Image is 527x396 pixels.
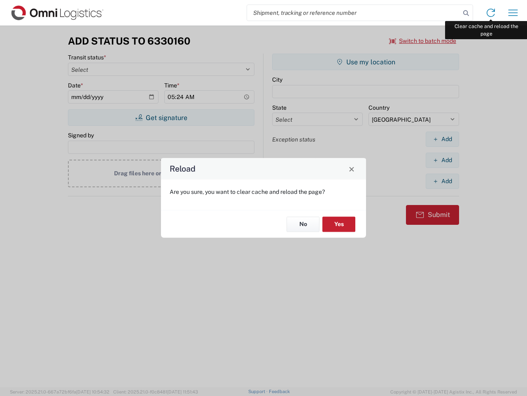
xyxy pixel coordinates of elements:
button: Close [346,163,357,174]
h4: Reload [170,163,196,175]
button: No [287,217,319,232]
input: Shipment, tracking or reference number [247,5,460,21]
button: Yes [322,217,355,232]
p: Are you sure, you want to clear cache and reload the page? [170,188,357,196]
